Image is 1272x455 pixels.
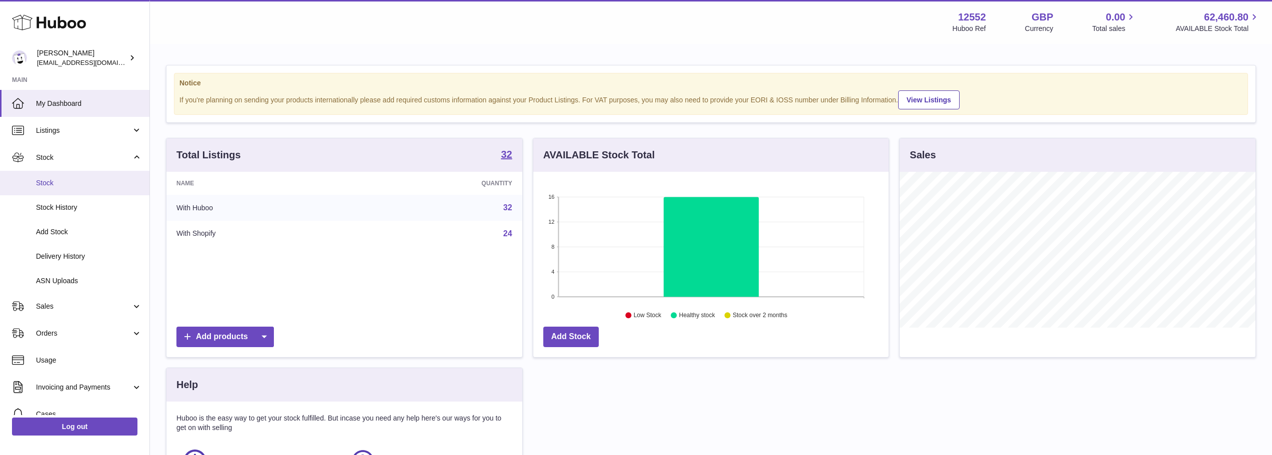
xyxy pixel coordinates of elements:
span: My Dashboard [36,99,142,108]
text: 0 [551,294,554,300]
h3: Sales [910,148,936,162]
span: Stock History [36,203,142,212]
span: AVAILABLE Stock Total [1176,24,1260,33]
img: lstamp@selfcare.net.au [12,50,27,65]
span: Sales [36,302,131,311]
text: 4 [551,269,554,275]
th: Name [166,172,358,195]
th: Quantity [358,172,522,195]
h3: Help [176,378,198,392]
td: With Shopify [166,221,358,247]
span: 62,460.80 [1204,10,1249,24]
div: Currency [1025,24,1054,33]
span: 0.00 [1106,10,1126,24]
p: Huboo is the easy way to get your stock fulfilled. But incase you need any help here's our ways f... [176,414,512,433]
h3: AVAILABLE Stock Total [543,148,655,162]
strong: GBP [1032,10,1053,24]
text: 16 [548,194,554,200]
text: Low Stock [634,312,662,319]
div: Huboo Ref [953,24,986,33]
a: 62,460.80 AVAILABLE Stock Total [1176,10,1260,33]
a: Add products [176,327,274,347]
a: View Listings [898,90,960,109]
span: Usage [36,356,142,365]
span: Stock [36,153,131,162]
span: Add Stock [36,227,142,237]
span: ASN Uploads [36,276,142,286]
a: Add Stock [543,327,599,347]
text: Healthy stock [679,312,715,319]
span: Cases [36,410,142,419]
span: Delivery History [36,252,142,261]
a: 24 [503,229,512,238]
strong: Notice [179,78,1243,88]
span: Listings [36,126,131,135]
strong: 12552 [958,10,986,24]
text: Stock over 2 months [733,312,787,319]
text: 12 [548,219,554,225]
div: [PERSON_NAME] [37,48,127,67]
span: [EMAIL_ADDRESS][DOMAIN_NAME] [37,58,147,66]
td: With Huboo [166,195,358,221]
div: If you're planning on sending your products internationally please add required customs informati... [179,89,1243,109]
h3: Total Listings [176,148,241,162]
span: Total sales [1092,24,1137,33]
a: Log out [12,418,137,436]
span: Invoicing and Payments [36,383,131,392]
span: Orders [36,329,131,338]
a: 32 [501,149,512,161]
a: 0.00 Total sales [1092,10,1137,33]
text: 8 [551,244,554,250]
a: 32 [503,203,512,212]
strong: 32 [501,149,512,159]
span: Stock [36,178,142,188]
